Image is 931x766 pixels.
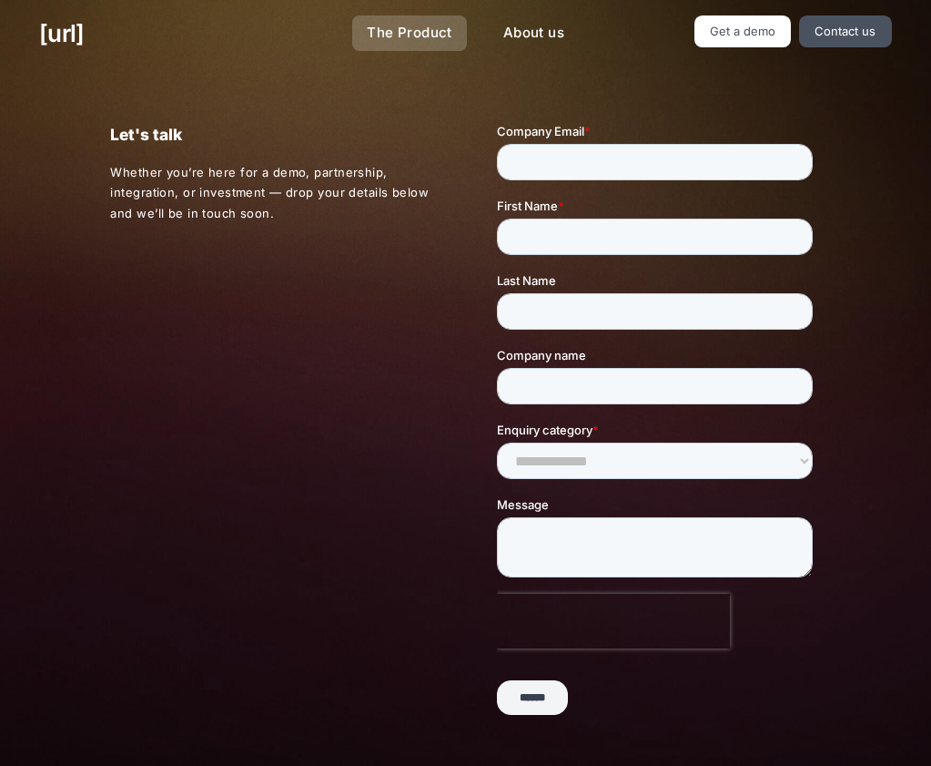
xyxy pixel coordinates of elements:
[497,122,820,747] iframe: Form 0
[110,162,434,224] p: Whether you’re here for a demo, partnership, integration, or investment — drop your details below...
[489,15,579,51] a: About us
[352,15,467,51] a: The Product
[799,15,892,47] a: Contact us
[110,122,433,148] p: Let's talk
[694,15,792,47] a: Get a demo
[39,15,84,51] a: [URL]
